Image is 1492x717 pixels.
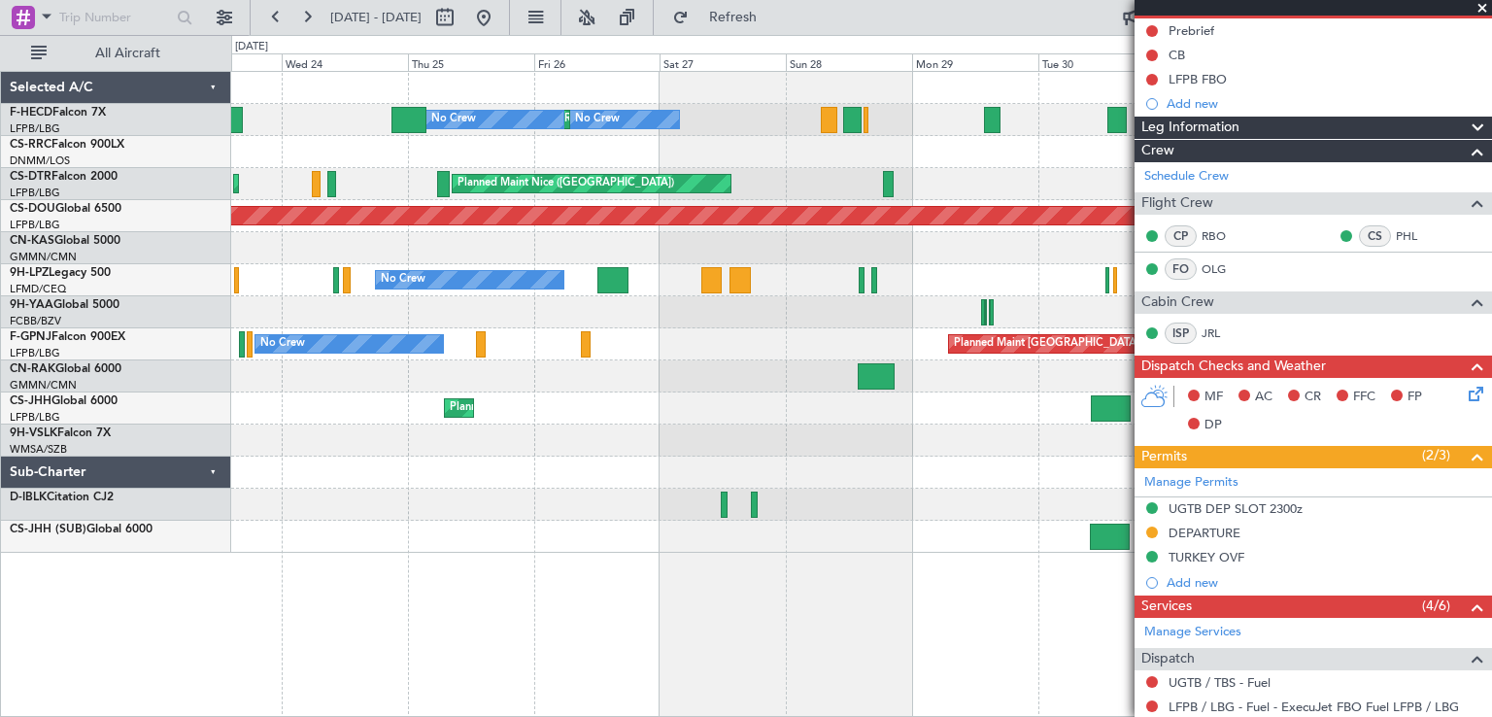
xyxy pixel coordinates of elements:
div: UGTB DEP SLOT 2300z [1169,500,1303,517]
div: Mon 29 [912,53,1038,71]
span: CR [1305,388,1321,407]
a: CN-KASGlobal 5000 [10,235,120,247]
div: Tue 30 [1038,53,1165,71]
span: Crew [1141,140,1174,162]
span: [DATE] - [DATE] [330,9,422,26]
span: Services [1141,596,1192,618]
div: Planned Maint [GEOGRAPHIC_DATA] ([GEOGRAPHIC_DATA]) [954,329,1260,358]
span: CN-KAS [10,235,54,247]
span: Leg Information [1141,117,1239,139]
span: (2/3) [1422,445,1450,465]
a: LFPB/LBG [10,186,60,200]
a: F-GPNJFalcon 900EX [10,331,125,343]
div: No Crew [431,105,476,134]
a: 9H-LPZLegacy 500 [10,267,111,279]
span: CS-RRC [10,139,51,151]
span: CN-RAK [10,363,55,375]
div: Sun 28 [786,53,912,71]
a: 9H-VSLKFalcon 7X [10,427,111,439]
div: No Crew [575,105,620,134]
span: CS-JHH (SUB) [10,524,86,535]
div: LFPB FBO [1169,71,1227,87]
a: FCBB/BZV [10,314,61,328]
div: No Crew [381,265,425,294]
span: Refresh [693,11,774,24]
span: AC [1255,388,1272,407]
span: Dispatch [1141,648,1195,670]
button: Refresh [663,2,780,33]
span: (4/6) [1422,596,1450,616]
div: No Crew [260,329,305,358]
a: CS-DOUGlobal 6500 [10,203,121,215]
a: LFPB/LBG [10,121,60,136]
a: DNMM/LOS [10,154,70,168]
div: Sat 27 [660,53,786,71]
span: CS-DOU [10,203,55,215]
a: LFPB/LBG [10,410,60,425]
span: 9H-YAA [10,299,53,311]
input: Trip Number [59,3,171,32]
a: JRL [1202,324,1245,342]
a: D-IBLKCitation CJ2 [10,492,114,503]
div: Wed 24 [282,53,408,71]
span: CS-JHH [10,395,51,407]
span: CS-DTR [10,171,51,183]
div: Prebrief [1169,22,1214,39]
a: LFPB/LBG [10,218,60,232]
a: CS-RRCFalcon 900LX [10,139,124,151]
div: ISP [1165,323,1197,344]
a: CN-RAKGlobal 6000 [10,363,121,375]
div: CB [1169,47,1185,63]
div: DEPARTURE [1169,525,1240,541]
a: GMMN/CMN [10,378,77,393]
div: Thu 25 [408,53,534,71]
span: Dispatch Checks and Weather [1141,356,1326,378]
span: FP [1407,388,1422,407]
div: [DATE] [235,39,268,55]
span: F-GPNJ [10,331,51,343]
a: OLG [1202,260,1245,278]
a: Schedule Crew [1144,167,1229,187]
a: Manage Permits [1144,473,1238,493]
a: CS-JHH (SUB)Global 6000 [10,524,153,535]
span: DP [1204,416,1222,435]
div: Planned Maint Nice ([GEOGRAPHIC_DATA]) [458,169,674,198]
span: 9H-LPZ [10,267,49,279]
a: CS-JHHGlobal 6000 [10,395,118,407]
div: FO [1165,258,1197,280]
span: MF [1204,388,1223,407]
a: LFPB/LBG [10,346,60,360]
div: Fri 26 [534,53,661,71]
a: GMMN/CMN [10,250,77,264]
a: F-HECDFalcon 7X [10,107,106,119]
span: Flight Crew [1141,192,1213,215]
a: CS-DTRFalcon 2000 [10,171,118,183]
div: Add new [1167,574,1482,591]
div: Planned Maint [GEOGRAPHIC_DATA] ([GEOGRAPHIC_DATA]) [450,393,756,423]
span: F-HECD [10,107,52,119]
a: RBO [1202,227,1245,245]
span: Cabin Crew [1141,291,1214,314]
div: Add new [1167,95,1482,112]
a: LFMD/CEQ [10,282,66,296]
span: All Aircraft [51,47,205,60]
span: D-IBLK [10,492,47,503]
a: Manage Services [1144,623,1241,642]
a: PHL [1396,227,1440,245]
a: WMSA/SZB [10,442,67,457]
div: TURKEY OVF [1169,549,1244,565]
a: UGTB / TBS - Fuel [1169,674,1271,691]
div: CS [1359,225,1391,247]
span: 9H-VSLK [10,427,57,439]
span: FFC [1353,388,1375,407]
button: All Aircraft [21,38,211,69]
span: Permits [1141,446,1187,468]
a: 9H-YAAGlobal 5000 [10,299,119,311]
div: CP [1165,225,1197,247]
a: LFPB / LBG - Fuel - ExecuJet FBO Fuel LFPB / LBG [1169,699,1459,715]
